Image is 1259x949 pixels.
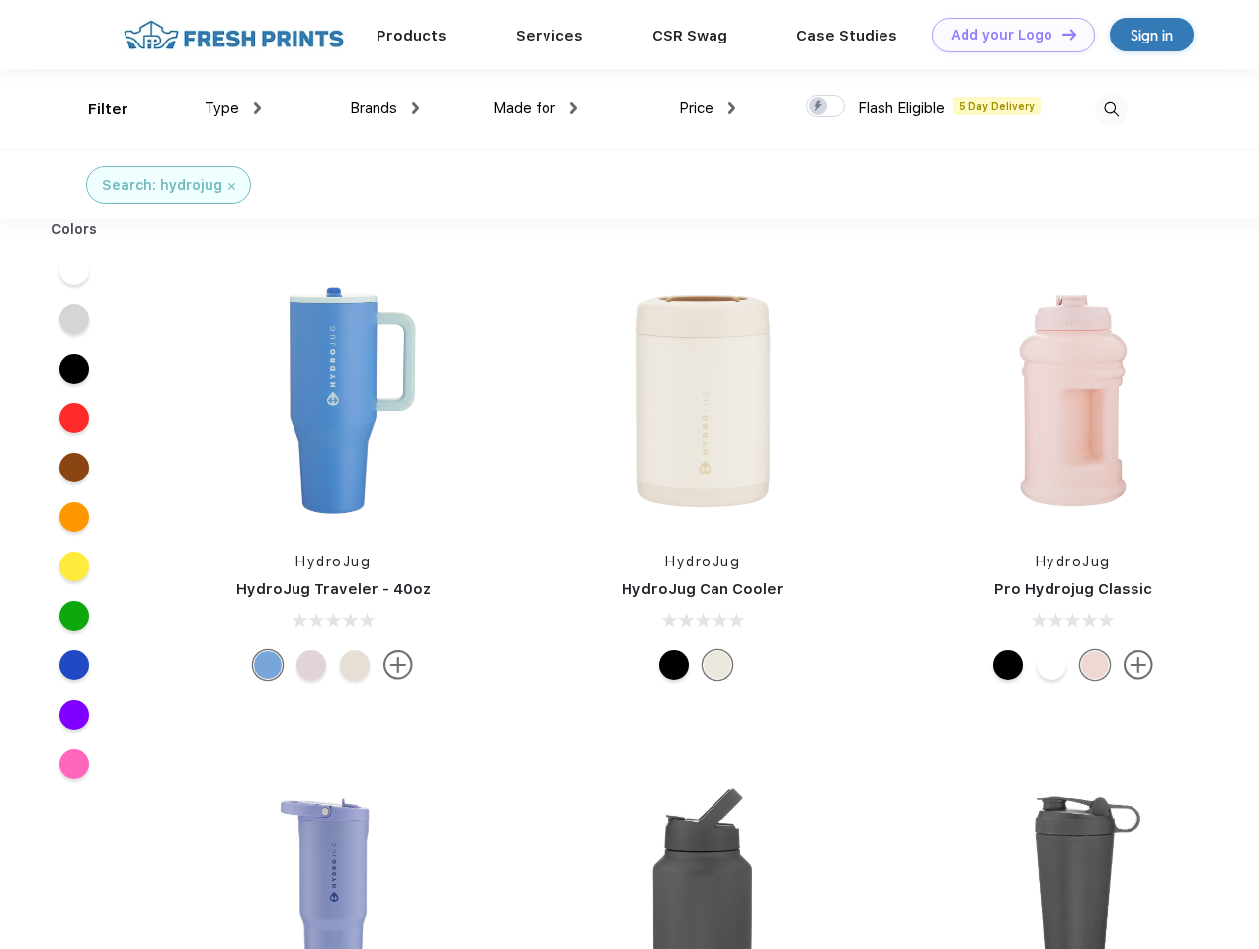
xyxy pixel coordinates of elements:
div: Sign in [1131,24,1173,46]
a: Products [377,27,447,44]
div: Search: hydrojug [102,175,222,196]
img: func=resize&h=266 [942,269,1205,532]
img: DT [1062,29,1076,40]
div: White [1037,650,1066,680]
div: Cream [340,650,370,680]
img: fo%20logo%202.webp [118,18,350,52]
img: desktop_search.svg [1095,93,1128,126]
div: Cream [703,650,732,680]
div: Pink Sand [1080,650,1110,680]
div: Riptide [253,650,283,680]
img: func=resize&h=266 [202,269,464,532]
div: Black [659,650,689,680]
span: Brands [350,99,397,117]
img: dropdown.png [570,102,577,114]
a: HydroJug Traveler - 40oz [236,580,431,598]
a: HydroJug [1036,554,1111,569]
span: Type [205,99,239,117]
span: 5 Day Delivery [953,97,1041,115]
div: Colors [37,219,113,240]
img: more.svg [383,650,413,680]
img: dropdown.png [412,102,419,114]
img: dropdown.png [254,102,261,114]
img: dropdown.png [728,102,735,114]
div: Filter [88,98,128,121]
div: Black [993,650,1023,680]
a: HydroJug [665,554,740,569]
a: HydroJug Can Cooler [622,580,784,598]
span: Price [679,99,713,117]
img: func=resize&h=266 [571,269,834,532]
img: filter_cancel.svg [228,183,235,190]
a: Pro Hydrojug Classic [994,580,1152,598]
span: Flash Eligible [858,99,945,117]
div: Pink Sand [296,650,326,680]
div: Add your Logo [951,27,1052,43]
a: Sign in [1110,18,1194,51]
a: HydroJug [295,554,371,569]
img: more.svg [1124,650,1153,680]
span: Made for [493,99,555,117]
